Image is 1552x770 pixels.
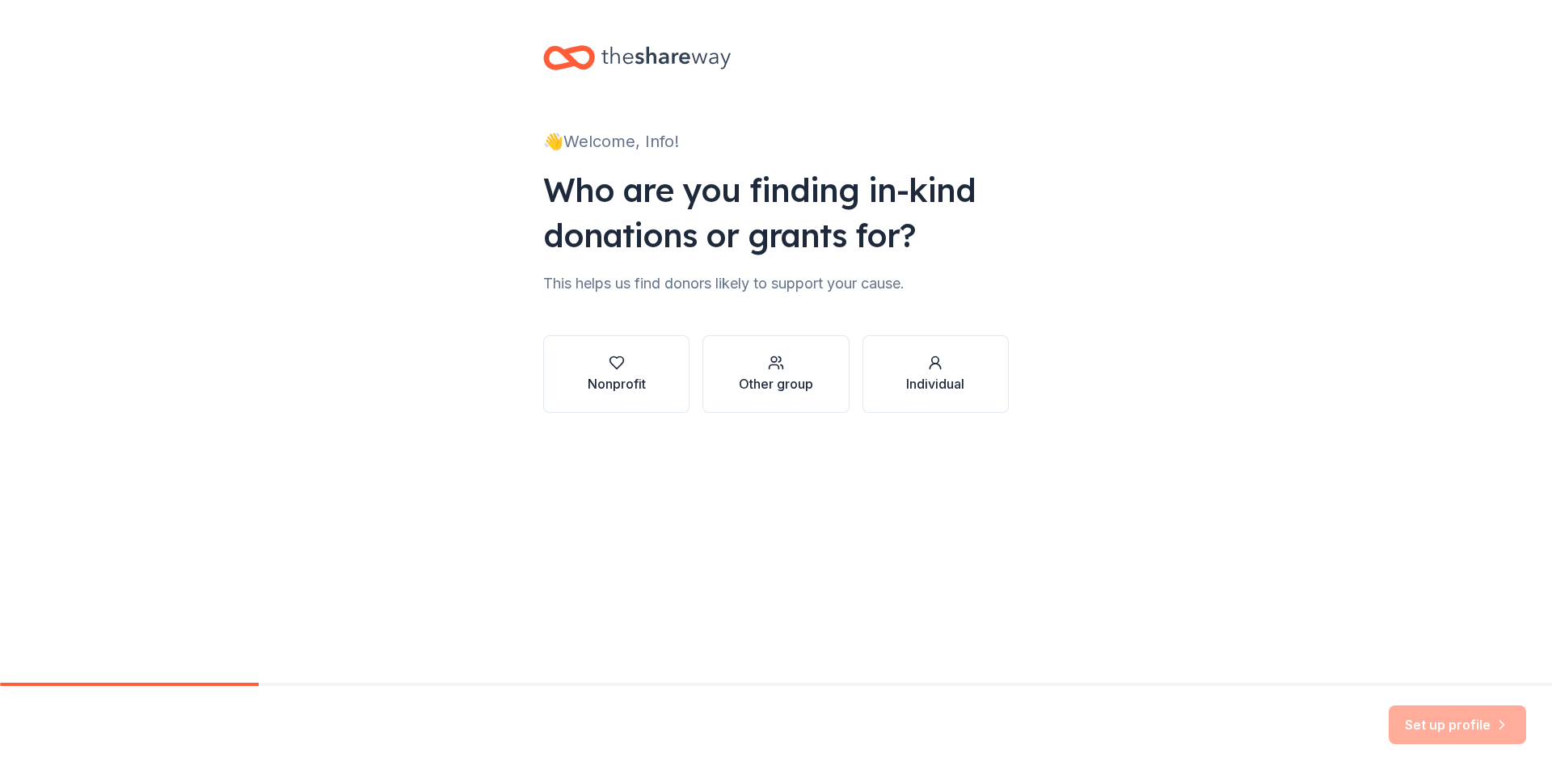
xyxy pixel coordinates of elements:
[543,335,690,413] button: Nonprofit
[862,335,1009,413] button: Individual
[588,374,646,393] div: Nonprofit
[543,271,1009,297] div: This helps us find donors likely to support your cause.
[543,128,1009,154] div: 👋 Welcome, Info!
[906,374,964,393] div: Individual
[543,167,1009,258] div: Who are you finding in-kind donations or grants for?
[739,374,813,393] div: Other group
[702,335,849,413] button: Other group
